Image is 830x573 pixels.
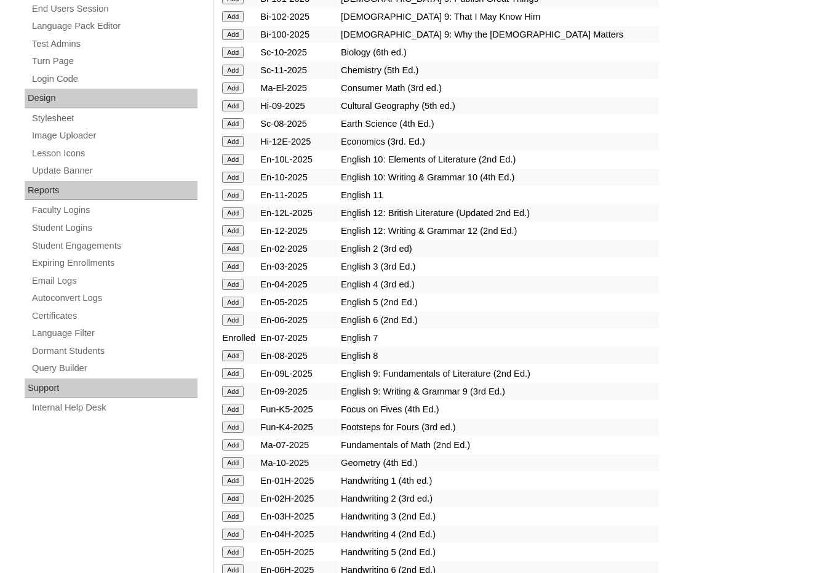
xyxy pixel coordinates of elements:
[222,511,244,522] input: Add
[258,401,338,418] td: Fun-K5-2025
[31,1,198,17] a: End Users Session
[31,343,198,359] a: Dormant Students
[222,529,244,540] input: Add
[220,329,258,347] td: Enrolled
[258,79,338,97] td: Ma-El-2025
[258,62,338,79] td: Sc-11-2025
[258,490,338,507] td: En-02H-2025
[339,383,659,400] td: English 9: Writing & Grammar 9 (3rd Ed.)
[31,36,198,52] a: Test Admins
[222,100,244,111] input: Add
[339,62,659,79] td: Chemistry (5th Ed.)
[222,11,244,22] input: Add
[339,419,659,436] td: Footsteps for Fours (3rd ed.)
[258,329,338,347] td: En-07-2025
[258,133,338,150] td: Hi-12E-2025
[222,279,244,290] input: Add
[31,361,198,376] a: Query Builder
[25,181,198,201] div: Reports
[31,291,198,306] a: Autoconvert Logs
[222,315,244,326] input: Add
[31,146,198,161] a: Lesson Icons
[31,128,198,143] a: Image Uploader
[339,151,659,168] td: English 10: Elements of Literature (2nd Ed.)
[339,79,659,97] td: Consumer Math (3rd ed.)
[222,422,244,433] input: Add
[339,258,659,275] td: English 3 (3rd Ed.)
[339,26,659,43] td: [DEMOGRAPHIC_DATA] 9: Why the [DEMOGRAPHIC_DATA] Matters
[31,255,198,271] a: Expiring Enrollments
[258,311,338,329] td: En-06-2025
[31,326,198,341] a: Language Filter
[258,44,338,61] td: Sc-10-2025
[258,365,338,382] td: En-09L-2025
[258,115,338,132] td: Sc-08-2025
[339,169,659,186] td: English 10: Writing & Grammar 10 (4th Ed.)
[222,207,244,218] input: Add
[31,273,198,289] a: Email Logs
[31,54,198,69] a: Turn Page
[339,97,659,114] td: Cultural Geography (5th ed.)
[339,347,659,364] td: English 8
[258,436,338,454] td: Ma-07-2025
[222,118,244,129] input: Add
[258,8,338,25] td: Bi-102-2025
[339,222,659,239] td: English 12: Writing & Grammar 12 (2nd Ed.)
[339,543,659,561] td: Handwriting 5 (2nd Ed.)
[258,472,338,489] td: En-01H-2025
[339,44,659,61] td: Biology (6th ed.)
[222,297,244,308] input: Add
[258,383,338,400] td: En-09-2025
[222,154,244,165] input: Add
[222,82,244,94] input: Add
[258,276,338,293] td: En-04-2025
[339,240,659,257] td: English 2 (3rd ed)
[222,368,244,379] input: Add
[339,8,659,25] td: [DEMOGRAPHIC_DATA] 9: That I May Know Him
[222,493,244,504] input: Add
[258,543,338,561] td: En-05H-2025
[339,508,659,525] td: Handwriting 3 (2nd Ed.)
[31,220,198,236] a: Student Logins
[222,172,244,183] input: Add
[258,151,338,168] td: En-10L-2025
[258,169,338,186] td: En-10-2025
[258,97,338,114] td: Hi-09-2025
[258,526,338,543] td: En-04H-2025
[339,329,659,347] td: English 7
[222,439,244,451] input: Add
[31,202,198,218] a: Faculty Logins
[339,401,659,418] td: Focus on Fives (4th Ed.)
[258,186,338,204] td: En-11-2025
[222,404,244,415] input: Add
[258,26,338,43] td: Bi-100-2025
[31,308,198,324] a: Certificates
[222,547,244,558] input: Add
[258,240,338,257] td: En-02-2025
[31,71,198,87] a: Login Code
[222,47,244,58] input: Add
[339,294,659,311] td: English 5 (2nd Ed.)
[222,457,244,468] input: Add
[339,186,659,204] td: English 11
[339,133,659,150] td: Economics (3rd. Ed.)
[222,29,244,40] input: Add
[31,163,198,178] a: Update Banner
[222,475,244,486] input: Add
[222,225,244,236] input: Add
[222,243,244,254] input: Add
[339,365,659,382] td: English 9: Fundamentals of Literature (2nd Ed.)
[25,379,198,398] div: Support
[222,190,244,201] input: Add
[258,347,338,364] td: En-08-2025
[222,350,244,361] input: Add
[222,386,244,397] input: Add
[339,490,659,507] td: Handwriting 2 (3rd ed.)
[339,454,659,471] td: Geometry (4th Ed.)
[258,222,338,239] td: En-12-2025
[222,65,244,76] input: Add
[31,238,198,254] a: Student Engagements
[258,508,338,525] td: En-03H-2025
[31,18,198,34] a: Language Pack Editor
[258,294,338,311] td: En-05-2025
